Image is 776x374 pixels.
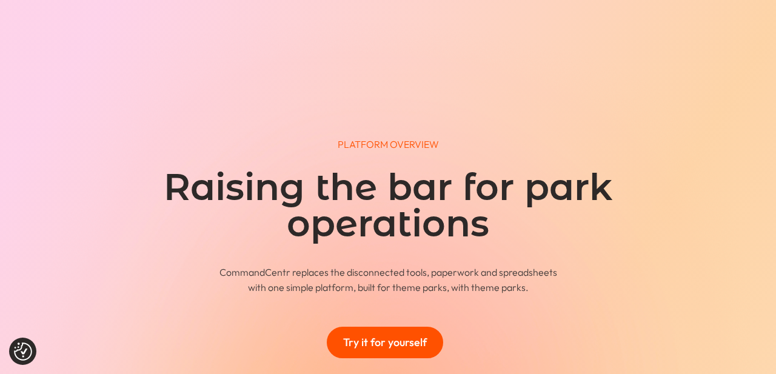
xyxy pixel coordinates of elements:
[145,169,630,248] h1: Raising the bar for park operations
[14,342,32,361] button: Consent Preferences
[78,137,698,152] p: PLATFORM OVERVIEW
[327,327,443,359] a: Try it for yourself
[14,342,32,361] img: Revisit consent button
[217,265,558,295] p: CommandCentr replaces the disconnected tools, paperwork and spreadsheets with one simple platform...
